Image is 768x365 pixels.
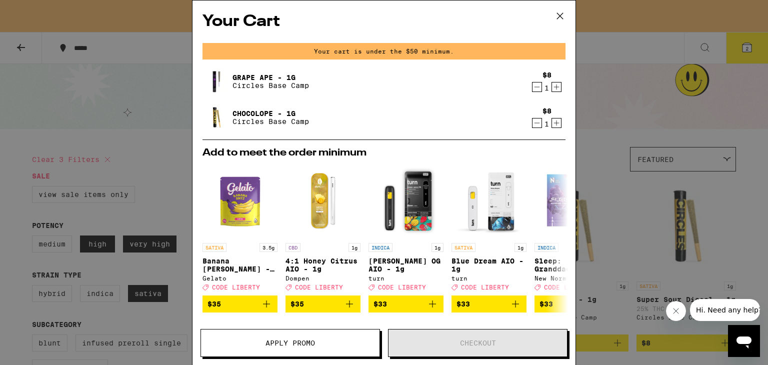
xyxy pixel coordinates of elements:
[431,243,443,252] p: 1g
[451,257,526,273] p: Blue Dream AIO - 1g
[285,163,360,295] a: Open page for 4:1 Honey Citrus AIO - 1g from Dompen
[388,329,567,357] button: Checkout
[265,339,315,346] span: Apply Promo
[202,103,230,131] img: Chocolope - 1g
[451,163,526,295] a: Open page for Blue Dream AIO - 1g from turn
[368,163,443,238] img: turn - Mango Guava OG AIO - 1g
[202,43,565,59] div: Your cart is under the $50 minimum.
[207,300,221,308] span: $35
[666,301,686,321] iframe: Close message
[532,82,542,92] button: Decrement
[534,295,609,312] button: Add to bag
[232,117,309,125] p: Circles Base Camp
[461,284,509,290] span: CODE LIBERTY
[348,243,360,252] p: 1g
[542,107,551,115] div: $8
[295,284,343,290] span: CODE LIBERTY
[534,257,609,273] p: Sleep: Granddaddy Purple - 1g
[202,67,230,95] img: Grape Ape - 1g
[551,118,561,128] button: Increment
[202,163,277,295] a: Open page for Banana Runtz - 3.5g from Gelato
[202,295,277,312] button: Add to bag
[285,295,360,312] button: Add to bag
[534,243,558,252] p: INDICA
[232,109,309,117] a: Chocolope - 1g
[285,275,360,281] div: Dompen
[551,82,561,92] button: Increment
[451,163,526,238] img: turn - Blue Dream AIO - 1g
[232,73,309,81] a: Grape Ape - 1g
[451,275,526,281] div: turn
[534,275,609,281] div: New Norm
[728,325,760,357] iframe: Button to launch messaging window
[460,339,496,346] span: Checkout
[212,284,260,290] span: CODE LIBERTY
[368,295,443,312] button: Add to bag
[373,300,387,308] span: $33
[544,284,592,290] span: CODE LIBERTY
[6,7,72,15] span: Hi. Need any help?
[532,118,542,128] button: Decrement
[285,163,360,238] img: Dompen - 4:1 Honey Citrus AIO - 1g
[542,71,551,79] div: $8
[542,84,551,92] div: 1
[539,300,553,308] span: $33
[451,295,526,312] button: Add to bag
[285,257,360,273] p: 4:1 Honey Citrus AIO - 1g
[368,163,443,295] a: Open page for Mango Guava OG AIO - 1g from turn
[690,299,760,321] iframe: Message from company
[202,275,277,281] div: Gelato
[542,120,551,128] div: 1
[456,300,470,308] span: $33
[232,81,309,89] p: Circles Base Camp
[202,148,565,158] h2: Add to meet the order minimum
[534,163,609,238] img: New Norm - Sleep: Granddaddy Purple - 1g
[514,243,526,252] p: 1g
[200,329,380,357] button: Apply Promo
[378,284,426,290] span: CODE LIBERTY
[368,257,443,273] p: [PERSON_NAME] OG AIO - 1g
[202,10,565,33] h2: Your Cart
[290,300,304,308] span: $35
[285,243,300,252] p: CBD
[534,163,609,295] a: Open page for Sleep: Granddaddy Purple - 1g from New Norm
[368,243,392,252] p: INDICA
[202,163,277,238] img: Gelato - Banana Runtz - 3.5g
[202,257,277,273] p: Banana [PERSON_NAME] - 3.5g
[368,275,443,281] div: turn
[451,243,475,252] p: SATIVA
[259,243,277,252] p: 3.5g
